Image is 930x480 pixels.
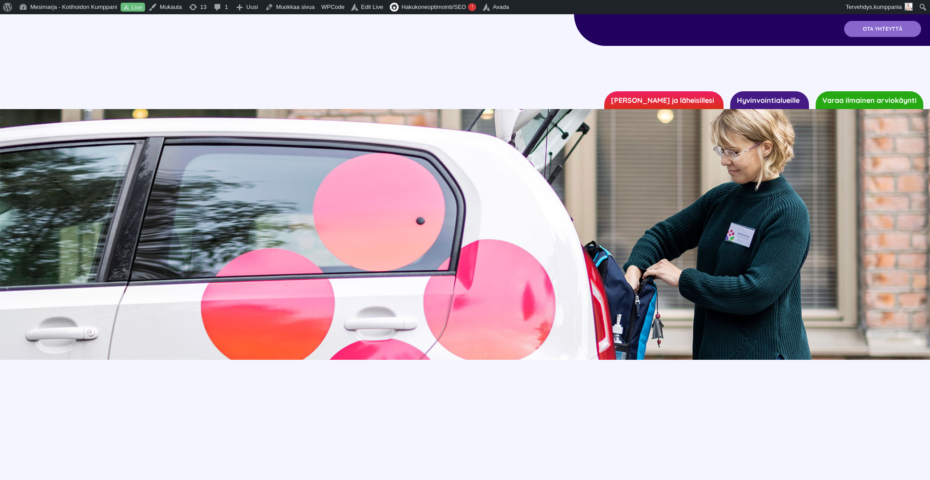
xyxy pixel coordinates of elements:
a: Varaa ilmainen arviokäynti [816,91,923,109]
a: OTA YHTEYTTÄ [844,21,921,37]
span: Hakukoneoptimointi/SEO [401,4,466,10]
a: Hyvinvointialueille [730,91,809,109]
span: kumppania [873,4,902,10]
span: OTA YHTEYTTÄ [863,26,902,32]
a: [PERSON_NAME] ja läheisillesi [604,91,724,109]
div: ! [468,3,476,11]
a: Live [121,3,145,12]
